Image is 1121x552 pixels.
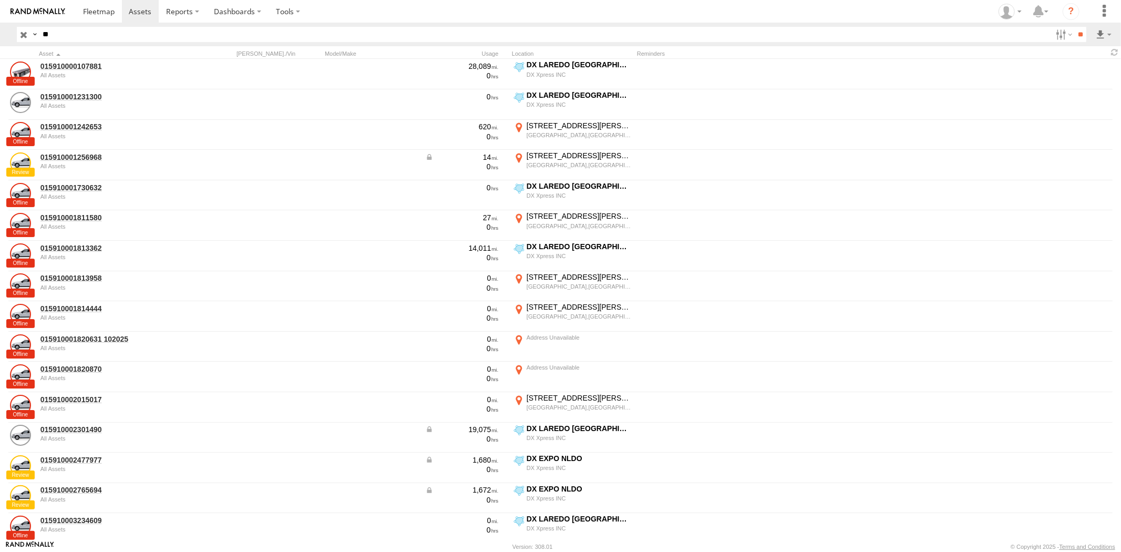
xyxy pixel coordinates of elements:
div: [GEOGRAPHIC_DATA],[GEOGRAPHIC_DATA] [527,404,631,411]
div: Usage [424,50,508,57]
div: DX LAREDO [GEOGRAPHIC_DATA] [527,181,631,191]
img: rand-logo.svg [11,8,65,15]
a: View Asset Details [10,273,31,294]
div: undefined [40,254,184,260]
div: DX Xpress INC [527,71,631,78]
div: 0 [425,253,499,262]
div: 0 [425,183,499,192]
a: 015910001730632 [40,183,184,192]
label: Click to View Current Location [512,60,633,88]
div: Version: 308.01 [512,544,552,550]
div: 0 [425,334,499,344]
div: Model/Make [325,50,419,57]
div: DX Xpress INC [527,525,631,532]
label: Search Filter Options [1052,27,1074,42]
a: 015910001820631 102025 [40,334,184,344]
label: Click to View Current Location [512,363,633,391]
div: 0 [425,525,499,535]
div: Data from Vehicle CANbus [425,485,499,495]
a: View Asset Details [10,425,31,446]
div: 28,089 [425,62,499,71]
label: Click to View Current Location [512,454,633,482]
div: Data from Vehicle CANbus [425,152,499,162]
div: Reminders [637,50,805,57]
label: Click to View Current Location [512,302,633,331]
a: View Asset Details [10,334,31,355]
a: View Asset Details [10,364,31,385]
a: View Asset Details [10,152,31,173]
div: DX EXPO NLDO [527,454,631,463]
div: undefined [40,496,184,503]
label: Export results as... [1095,27,1113,42]
div: undefined [40,103,184,109]
div: [GEOGRAPHIC_DATA],[GEOGRAPHIC_DATA] [527,161,631,169]
div: [GEOGRAPHIC_DATA],[GEOGRAPHIC_DATA] [527,131,631,139]
div: undefined [40,375,184,381]
div: [PERSON_NAME]./Vin [236,50,321,57]
div: Location [512,50,633,57]
div: 0 [425,495,499,505]
label: Click to View Current Location [512,151,633,179]
label: Click to View Current Location [512,393,633,422]
div: 0 [425,132,499,141]
div: DX Xpress INC [527,495,631,502]
div: undefined [40,193,184,200]
a: View Asset Details [10,62,31,83]
a: 015910003234609 [40,516,184,525]
div: DX LAREDO [GEOGRAPHIC_DATA] [527,514,631,524]
label: Click to View Current Location [512,484,633,513]
a: View Asset Details [10,455,31,476]
div: © Copyright 2025 - [1011,544,1115,550]
a: View Asset Details [10,395,31,416]
label: Click to View Current Location [512,90,633,119]
div: DX Xpress INC [527,434,631,442]
div: 27 [425,213,499,222]
div: [STREET_ADDRESS][PERSON_NAME] [527,393,631,403]
a: View Asset Details [10,213,31,234]
a: View Asset Details [10,122,31,143]
label: Click to View Current Location [512,181,633,210]
a: 015910002301490 [40,425,184,434]
div: undefined [40,435,184,442]
label: Click to View Current Location [512,333,633,361]
div: 0 [425,162,499,171]
div: Data from Vehicle CANbus [425,455,499,465]
a: 015910001813958 [40,273,184,283]
div: [GEOGRAPHIC_DATA],[GEOGRAPHIC_DATA] [527,283,631,290]
a: 015910001231300 [40,92,184,101]
span: Refresh [1108,47,1121,57]
a: View Asset Details [10,183,31,204]
a: 015910002015017 [40,395,184,404]
div: 0 [425,465,499,474]
div: undefined [40,466,184,472]
div: 0 [425,434,499,444]
div: DX LAREDO [GEOGRAPHIC_DATA] [527,242,631,251]
div: DX Xpress INC [527,101,631,108]
div: 0 [425,313,499,323]
div: 620 [425,122,499,131]
div: undefined [40,223,184,230]
a: 015910002765694 [40,485,184,495]
a: View Asset Details [10,485,31,506]
div: Click to Sort [39,50,186,57]
div: [STREET_ADDRESS][PERSON_NAME] [527,211,631,221]
div: undefined [40,284,184,291]
label: Click to View Current Location [512,211,633,240]
div: DX LAREDO [GEOGRAPHIC_DATA] [527,90,631,100]
div: DX Xpress INC [527,192,631,199]
div: 0 [425,374,499,383]
div: 0 [425,404,499,414]
div: 0 [425,395,499,404]
div: undefined [40,314,184,321]
div: DX LAREDO [GEOGRAPHIC_DATA] [527,60,631,69]
a: View Asset Details [10,516,31,537]
i: ? [1063,3,1079,20]
div: Data from Vehicle CANbus [425,425,499,434]
div: 0 [425,344,499,353]
a: View Asset Details [10,243,31,264]
label: Click to View Current Location [512,514,633,543]
div: undefined [40,72,184,78]
a: 015910000107881 [40,62,184,71]
div: 14,011 [425,243,499,253]
a: Terms and Conditions [1060,544,1115,550]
